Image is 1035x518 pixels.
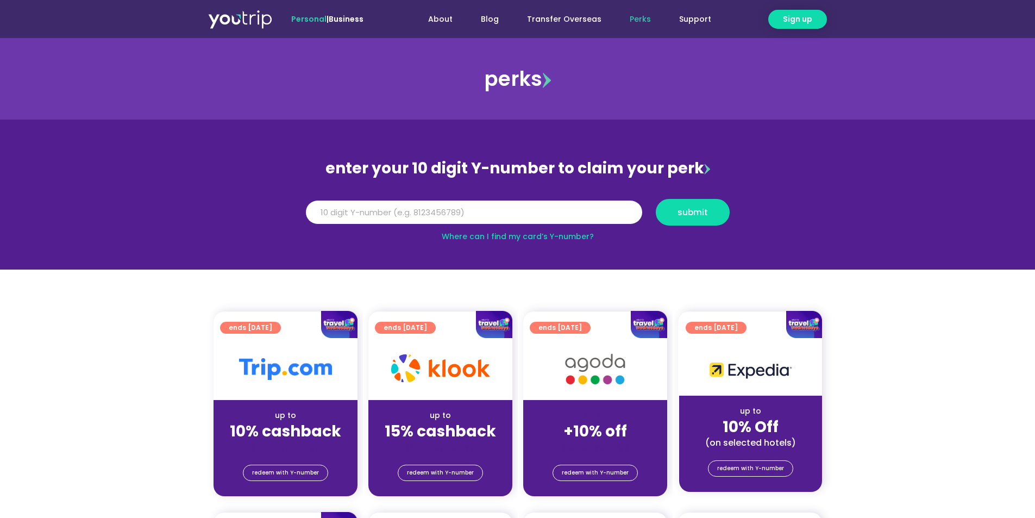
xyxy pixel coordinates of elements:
a: Blog [467,9,513,29]
a: Where can I find my card’s Y-number? [442,231,594,242]
span: submit [678,208,708,216]
span: redeem with Y-number [717,461,784,476]
span: Sign up [783,14,812,25]
input: 10 digit Y-number (e.g. 8123456789) [306,201,642,224]
div: (for stays only) [532,441,658,453]
a: Perks [616,9,665,29]
a: Business [329,14,363,24]
span: Personal [291,14,327,24]
strong: 10% Off [723,416,779,438]
a: About [414,9,467,29]
a: redeem with Y-number [708,460,793,477]
button: submit [656,199,730,226]
a: redeem with Y-number [553,465,638,481]
a: redeem with Y-number [398,465,483,481]
div: up to [688,405,813,417]
div: (on selected hotels) [688,437,813,448]
span: | [291,14,363,24]
strong: 15% cashback [385,421,496,442]
nav: Menu [393,9,725,29]
span: redeem with Y-number [562,465,629,480]
span: up to [585,410,605,421]
form: Y Number [306,199,730,234]
a: Sign up [768,10,827,29]
a: Support [665,9,725,29]
div: (for stays only) [222,441,349,453]
div: (for stays only) [377,441,504,453]
span: redeem with Y-number [252,465,319,480]
span: redeem with Y-number [407,465,474,480]
a: Transfer Overseas [513,9,616,29]
div: up to [377,410,504,421]
strong: +10% off [563,421,627,442]
strong: 10% cashback [230,421,341,442]
a: redeem with Y-number [243,465,328,481]
div: up to [222,410,349,421]
div: enter your 10 digit Y-number to claim your perk [300,154,735,183]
